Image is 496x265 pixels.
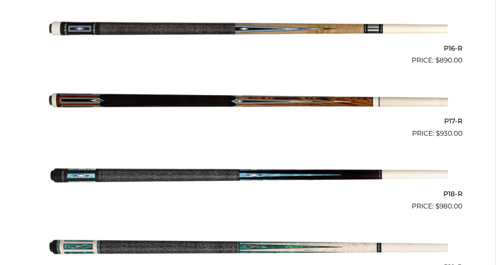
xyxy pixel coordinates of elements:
[34,142,463,212] a: P18-R $980.00
[34,69,463,138] a: P17-R $930.00
[436,129,463,137] bdi: 930.00
[436,129,440,137] span: $
[436,56,463,64] bdi: 890.00
[436,202,440,210] span: $
[436,202,463,210] bdi: 980.00
[34,41,463,55] h2: P16-R
[34,114,463,128] h2: P17-R
[34,187,463,201] h2: P18-R
[48,142,448,208] img: P18-R
[436,56,440,64] span: $
[48,69,448,135] img: P17-R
